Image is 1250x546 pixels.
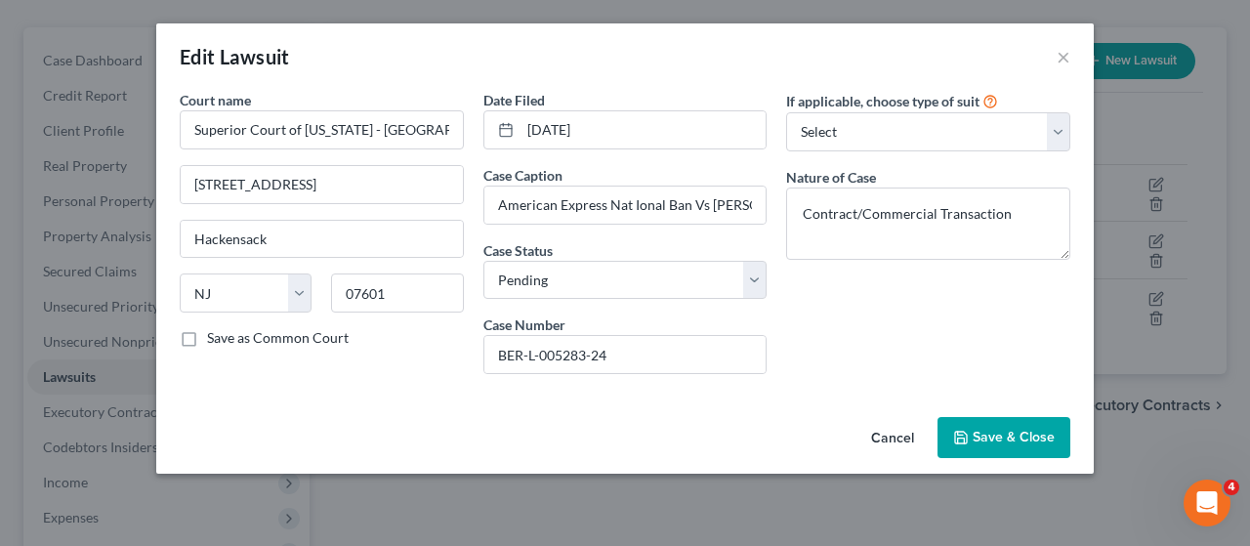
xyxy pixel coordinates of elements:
span: Lawsuit [220,45,290,68]
span: Save & Close [973,429,1055,445]
input: Enter address... [181,166,463,203]
input: # [484,336,767,373]
button: Save & Close [937,417,1070,458]
span: Court name [180,92,251,108]
label: Save as Common Court [207,328,349,348]
label: Nature of Case [786,167,876,188]
input: Search court by name... [180,110,464,149]
label: If applicable, choose type of suit [786,91,979,111]
button: × [1057,45,1070,68]
button: Cancel [855,419,930,458]
input: MM/DD/YYYY [521,111,767,148]
input: Enter city... [181,221,463,258]
iframe: Intercom live chat [1184,480,1230,526]
span: Edit [180,45,216,68]
label: Case Number [483,315,565,335]
input: Enter zip... [331,273,463,313]
input: -- [484,187,767,224]
span: 4 [1224,480,1239,495]
label: Date Filed [483,90,545,110]
span: Case Status [483,242,553,259]
label: Case Caption [483,165,562,186]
